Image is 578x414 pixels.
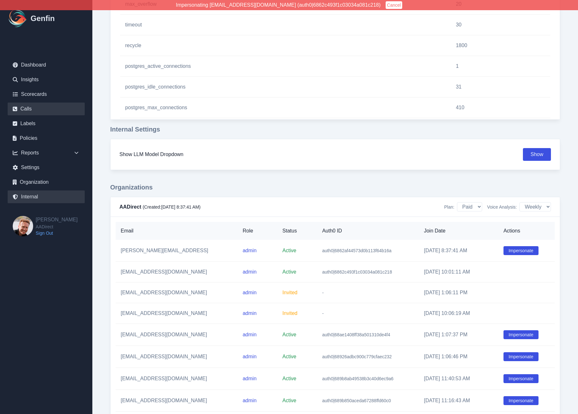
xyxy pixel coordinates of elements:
td: postgres_idle_connections [120,77,451,97]
span: auth0|68ae1408ff38a501310de4f4 [322,332,390,337]
a: Sign Out [36,230,78,236]
td: postgres_active_connections [120,56,451,77]
th: Role [238,222,277,240]
button: Impersonate [503,352,539,361]
td: [DATE] 11:16:43 AM [419,390,498,412]
td: timeout [120,15,451,35]
td: [EMAIL_ADDRESS][DOMAIN_NAME] [116,262,238,282]
td: [EMAIL_ADDRESS][DOMAIN_NAME] [116,282,238,303]
button: Impersonate [503,246,539,255]
button: Impersonate [503,396,539,405]
span: - [322,290,324,295]
span: - [322,311,324,316]
a: Internal [8,190,85,203]
a: Settings [8,161,85,174]
span: admin [243,332,257,337]
td: [DATE] 8:37:41 AM [419,240,498,262]
th: Actions [498,222,555,240]
span: Invited [282,310,297,316]
td: 1800 [451,35,550,56]
td: [EMAIL_ADDRESS][DOMAIN_NAME] [116,346,238,368]
h3: Show LLM Model Dropdown [119,151,183,158]
h3: Organizations [110,183,560,192]
td: [EMAIL_ADDRESS][DOMAIN_NAME] [116,324,238,346]
td: [DATE] 10:06:19 AM [419,303,498,324]
span: Active [282,269,296,275]
td: [DATE] 1:06:11 PM [419,282,498,303]
button: Show [523,148,551,161]
td: [PERSON_NAME][EMAIL_ADDRESS] [116,240,238,262]
span: admin [243,248,257,253]
h4: AADirect [119,203,201,211]
span: admin [243,269,257,275]
a: Dashboard [8,59,85,71]
h3: Internal Settings [110,125,560,134]
a: Insights [8,73,85,86]
a: Policies [8,132,85,145]
span: auth0|6862af44573d0b113f64b16a [322,248,392,253]
span: auth0|689b8ab49538b3c40d6ec9a6 [322,376,394,381]
td: recycle [120,35,451,56]
span: Invited [282,290,297,295]
span: Active [282,376,296,381]
td: [DATE] 1:06:46 PM [419,346,498,368]
h2: [PERSON_NAME] [36,216,78,224]
div: Reports [8,146,85,159]
span: Voice Analysis: [487,204,517,210]
h1: Genfin [31,13,55,24]
span: AADirect [36,224,78,230]
span: Active [282,332,296,337]
a: Calls [8,103,85,115]
td: [EMAIL_ADDRESS][DOMAIN_NAME] [116,390,238,412]
th: Join Date [419,222,498,240]
span: admin [243,310,257,316]
span: auth0|68926adbc900c779cfaec232 [322,354,392,359]
img: Logo [8,8,28,29]
button: Impersonate [503,330,539,339]
span: admin [243,376,257,381]
td: [DATE] 10:01:11 AM [419,262,498,282]
td: 30 [451,15,550,35]
td: postgres_max_connections [120,97,451,118]
td: [EMAIL_ADDRESS][DOMAIN_NAME] [116,368,238,390]
th: Auth0 ID [317,222,419,240]
span: Active [282,354,296,359]
td: 410 [451,97,550,118]
th: Status [277,222,317,240]
td: [DATE] 1:07:37 PM [419,324,498,346]
a: Scorecards [8,88,85,101]
img: Brian Dunagan [13,216,33,236]
button: Cancel [386,1,402,9]
td: 1 [451,56,550,77]
span: admin [243,354,257,359]
span: Active [282,248,296,253]
span: Plan: [444,204,454,210]
a: Labels [8,117,85,130]
span: admin [243,290,257,295]
span: admin [243,398,257,403]
span: Active [282,398,296,403]
td: [EMAIL_ADDRESS][DOMAIN_NAME] [116,303,238,324]
span: (Created: [DATE] 8:37:41 AM ) [143,204,201,210]
td: 31 [451,77,550,97]
td: [DATE] 11:40:53 AM [419,368,498,390]
a: Organization [8,176,85,189]
th: Email [116,222,238,240]
button: Impersonate [503,374,539,383]
span: auth0|689b850aceda67288ffd60c0 [322,398,391,403]
span: auth0|6862c493f1c03034a081c218 [322,269,392,275]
